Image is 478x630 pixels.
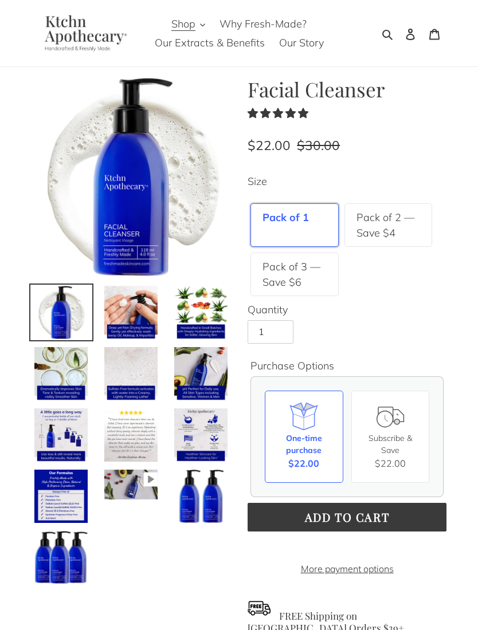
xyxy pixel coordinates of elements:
[248,174,446,189] label: Size
[275,432,334,456] div: One-time purchase
[33,346,89,401] img: Load image into Gallery viewer, Facial Cleanser
[33,407,89,463] img: Load image into Gallery viewer, Facial Cleanser
[369,433,412,455] span: Subscribe & Save
[33,285,89,340] img: Load image into Gallery viewer, Facial Cleanser
[250,358,334,373] legend: Purchase Options
[356,210,421,241] label: Pack of 2 — Save $4
[103,285,159,340] img: Load image into Gallery viewer, Facial Cleanser
[214,14,312,33] a: Why Fresh-Made?
[288,456,319,470] span: $22.00
[248,597,271,620] img: free-delivery.png
[173,346,229,401] img: Load image into Gallery viewer, Facial Cleanser
[248,77,446,101] h1: Facial Cleanser
[103,407,159,463] img: Load image into Gallery viewer, Facial Cleanser
[173,285,229,340] img: Load image into Gallery viewer, Facial Cleanser
[103,346,159,401] img: Load image into Gallery viewer, Facial Cleanser
[33,530,89,585] img: Load image into Gallery viewer, Facial Cleanser
[103,468,159,501] img: Load and play video in Gallery viewer, Facial Cleanser
[248,107,311,120] span: 4.77 stars
[248,503,446,531] button: Add to cart
[262,210,309,225] label: Pack of 1
[173,407,229,463] img: Load image into Gallery viewer, Facial Cleanser
[171,17,195,31] span: Shop
[279,36,324,50] span: Our Story
[305,509,390,525] span: Add to cart
[297,137,340,153] s: $30.00
[149,33,271,52] a: Our Extracts & Benefits
[32,77,230,276] img: Facial Cleanser
[248,137,291,153] span: $22.00
[262,259,327,290] label: Pack of 3 — Save $6
[155,36,265,50] span: Our Extracts & Benefits
[173,468,229,524] img: Load image into Gallery viewer, Facial Cleanser
[248,302,446,317] label: Quantity
[220,17,307,31] span: Why Fresh-Made?
[166,14,211,33] button: Shop
[273,33,330,52] a: Our Story
[32,15,135,52] img: Ktchn Apothecary
[248,562,446,576] a: More payment options
[375,458,406,469] span: $22.00
[33,468,89,524] img: Load image into Gallery viewer, Facial Cleanser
